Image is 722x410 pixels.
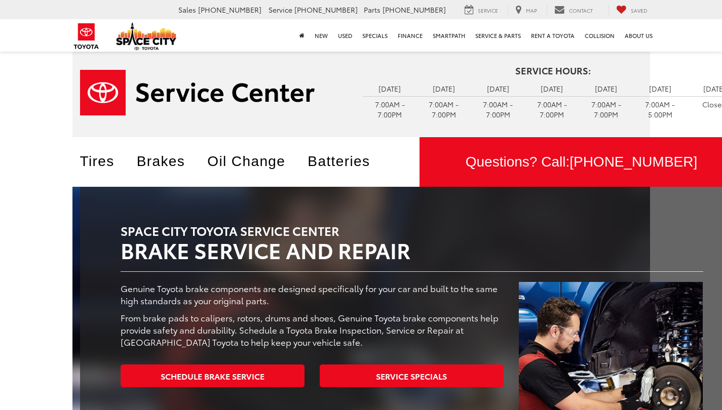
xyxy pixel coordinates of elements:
[121,215,703,261] h2: Brake Service And Repair
[80,70,348,115] a: Service Center | Space City Toyota in Humble TX
[525,96,579,122] td: 7:00AM - 7:00PM
[393,19,428,52] a: Finance
[269,5,292,15] span: Service
[633,81,688,96] td: [DATE]
[116,22,177,50] img: Space City Toyota
[428,19,470,52] a: SmartPath
[294,19,310,52] a: Home
[547,5,600,16] a: Contact
[207,153,300,169] a: Oil Change
[137,153,201,169] a: Brakes
[121,364,305,387] a: Schedule Brake Service
[633,96,688,122] td: 7:00AM - 5:00PM
[471,81,525,96] td: [DATE]
[417,96,471,122] td: 7:00AM - 7:00PM
[470,19,526,52] a: Service & Parts
[363,81,417,96] td: [DATE]
[457,5,506,16] a: Service
[526,7,537,14] span: Map
[320,364,504,387] a: Service Specials
[631,7,648,14] span: Saved
[579,96,633,122] td: 7:00AM - 7:00PM
[383,5,446,15] span: [PHONE_NUMBER]
[294,5,358,15] span: [PHONE_NUMBER]
[198,5,261,15] span: [PHONE_NUMBER]
[569,7,593,14] span: Contact
[121,222,339,239] span: Space City Toyota Service Center
[308,153,385,169] a: Batteries
[417,81,471,96] td: [DATE]
[508,5,545,16] a: Map
[620,19,658,52] a: About Us
[333,19,357,52] a: Used
[364,5,381,15] span: Parts
[121,311,504,348] p: From brake pads to calipers, rotors, drums and shoes, Genuine Toyota brake components help provid...
[579,81,633,96] td: [DATE]
[67,20,105,53] img: Toyota
[80,153,130,169] a: Tires
[569,154,697,170] span: [PHONE_NUMBER]
[357,19,393,52] a: Specials
[580,19,620,52] a: Collision
[525,81,579,96] td: [DATE]
[478,7,498,14] span: Service
[471,96,525,122] td: 7:00AM - 7:00PM
[363,96,417,122] td: 7:00AM - 7:00PM
[121,282,504,306] p: Genuine Toyota brake components are designed specifically for your car and built to the same high...
[310,19,333,52] a: New
[609,5,655,16] a: My Saved Vehicles
[80,70,315,115] img: Service Center | Space City Toyota in Humble TX
[178,5,196,15] span: Sales
[526,19,580,52] a: Rent a Toyota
